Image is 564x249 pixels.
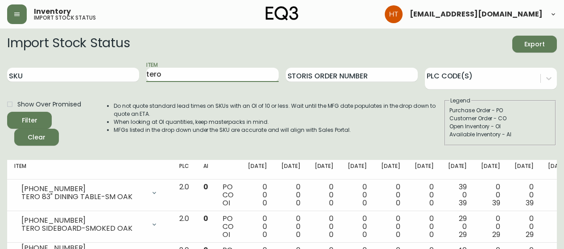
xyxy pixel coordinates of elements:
div: [PHONE_NUMBER] [21,185,145,193]
td: 2.0 [172,180,196,211]
th: [DATE] [441,160,474,180]
div: 0 0 [348,215,367,239]
div: PO CO [222,183,234,207]
span: [EMAIL_ADDRESS][DOMAIN_NAME] [410,11,543,18]
div: [PHONE_NUMBER]TERO 83" DINING TABLE-SM OAK [14,183,165,203]
span: 29 [492,229,500,240]
li: When looking at OI quantities, keep masterpacks in mind. [114,118,444,126]
span: 0 [263,229,267,240]
span: 39 [459,198,467,208]
th: AI [196,160,215,180]
div: 0 0 [515,215,534,239]
span: 39 [492,198,500,208]
th: [DATE] [408,160,441,180]
div: Available Inventory - AI [449,131,551,139]
td: 2.0 [172,211,196,243]
img: cadcaaaf975f2b29e0fd865e7cfaed0d [385,5,403,23]
button: Clear [14,129,59,146]
div: 0 0 [481,183,500,207]
th: PLC [172,160,196,180]
span: 0 [429,229,434,240]
span: 29 [459,229,467,240]
div: Filter [22,115,37,126]
th: [DATE] [308,160,341,180]
span: 0 [329,229,333,240]
div: 0 0 [381,215,400,239]
div: Purchase Order - PO [449,106,551,114]
button: Export [512,36,557,53]
div: Open Inventory - OI [449,122,551,131]
span: 39 [526,198,534,208]
button: Filter [7,112,52,129]
div: 0 0 [515,183,534,207]
legend: Legend [449,97,471,105]
div: [PHONE_NUMBER] [21,216,145,225]
th: [DATE] [341,160,374,180]
span: 0 [329,198,333,208]
th: [DATE] [274,160,308,180]
div: TERO SIDEBOARD-SMOKED OAK [21,225,145,233]
div: 0 0 [415,215,434,239]
span: 0 [203,182,208,192]
div: 39 0 [448,183,467,207]
th: [DATE] [374,160,408,180]
span: 0 [263,198,267,208]
div: 0 0 [415,183,434,207]
div: PO CO [222,215,234,239]
span: 0 [396,198,400,208]
span: Inventory [34,8,71,15]
div: 29 0 [448,215,467,239]
th: [DATE] [474,160,507,180]
span: 0 [362,198,367,208]
div: 0 0 [281,215,301,239]
th: [DATE] [241,160,274,180]
span: Export [519,39,550,50]
div: Customer Order - CO [449,114,551,122]
h2: Import Stock Status [7,36,130,53]
span: 0 [296,198,301,208]
span: 29 [526,229,534,240]
div: [PHONE_NUMBER]TERO SIDEBOARD-SMOKED OAK [14,215,165,234]
div: 0 0 [281,183,301,207]
div: 0 0 [315,183,334,207]
h5: import stock status [34,15,96,20]
span: 0 [396,229,400,240]
div: 0 0 [248,215,267,239]
span: OI [222,229,230,240]
div: 0 0 [248,183,267,207]
span: 0 [362,229,367,240]
span: Clear [21,132,52,143]
span: 0 [296,229,301,240]
span: 0 [203,213,208,224]
span: Show Over Promised [17,100,81,109]
div: 0 0 [315,215,334,239]
th: [DATE] [507,160,541,180]
span: OI [222,198,230,208]
li: Do not quote standard lead times on SKUs with an OI of 10 or less. Wait until the MFG date popula... [114,102,444,118]
div: TERO 83" DINING TABLE-SM OAK [21,193,145,201]
div: 0 0 [348,183,367,207]
div: 0 0 [381,183,400,207]
img: logo [266,6,299,20]
span: 0 [429,198,434,208]
th: Item [7,160,172,180]
li: MFGs listed in the drop down under the SKU are accurate and will align with Sales Portal. [114,126,444,134]
div: 0 0 [481,215,500,239]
